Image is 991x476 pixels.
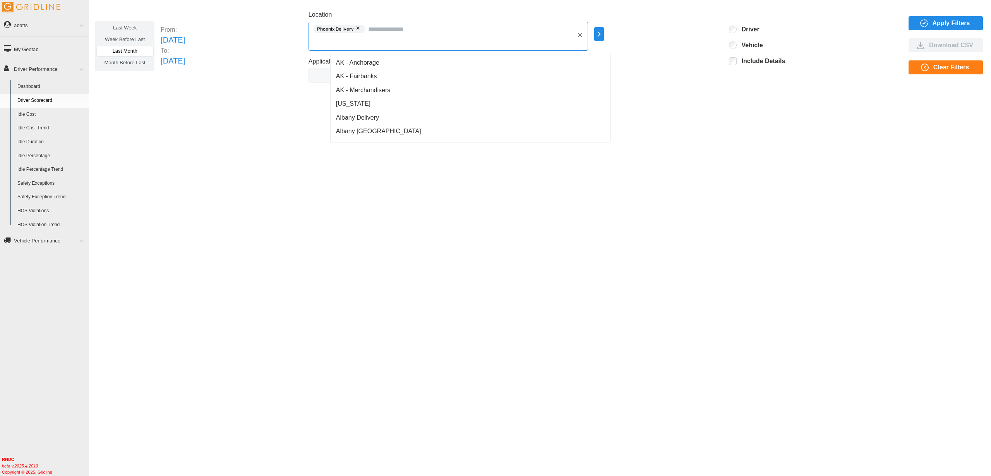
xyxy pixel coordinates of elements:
[2,2,60,12] img: Gridline
[105,36,145,42] span: Week Before Last
[2,464,38,468] i: beta v.2025.4.2019
[14,204,89,218] a: HOS Violations
[737,26,759,33] label: Driver
[336,99,370,108] span: [US_STATE]
[14,80,89,94] a: Dashboard
[161,34,185,46] p: [DATE]
[14,121,89,135] a: Idle Cost Trend
[909,60,983,74] button: Clear Filters
[336,113,379,122] span: Albany Delivery
[929,39,973,52] span: Download CSV
[2,456,89,475] div: Copyright © 2025, Gridline
[161,55,185,67] p: [DATE]
[105,60,146,65] span: Month Before Last
[909,16,983,30] button: Apply Filters
[336,141,401,150] span: Albuquerque Beer Tech
[336,72,377,81] span: AK - Fairbanks
[161,25,185,34] p: From:
[14,190,89,204] a: Safety Exception Trend
[112,48,137,54] span: Last Month
[336,86,391,95] span: AK - Merchandisers
[14,163,89,177] a: Idle Percentage Trend
[14,94,89,108] a: Driver Scorecard
[14,177,89,191] a: Safety Exceptions
[336,127,421,136] span: Albany [GEOGRAPHIC_DATA]
[309,57,339,67] label: Application
[14,149,89,163] a: Idle Percentage
[113,25,137,31] span: Last Week
[933,61,969,74] span: Clear Filters
[309,10,332,20] label: Location
[317,25,354,33] span: Phoenix Delivery
[336,58,379,67] span: AK - Anchorage
[14,218,89,232] a: HOS Violation Trend
[14,108,89,122] a: Idle Cost
[2,457,14,462] b: RNDC
[737,41,763,49] label: Vehicle
[737,57,785,65] label: Include Details
[933,17,970,30] span: Apply Filters
[161,46,185,55] p: To:
[14,135,89,149] a: Idle Duration
[909,38,983,52] button: Download CSV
